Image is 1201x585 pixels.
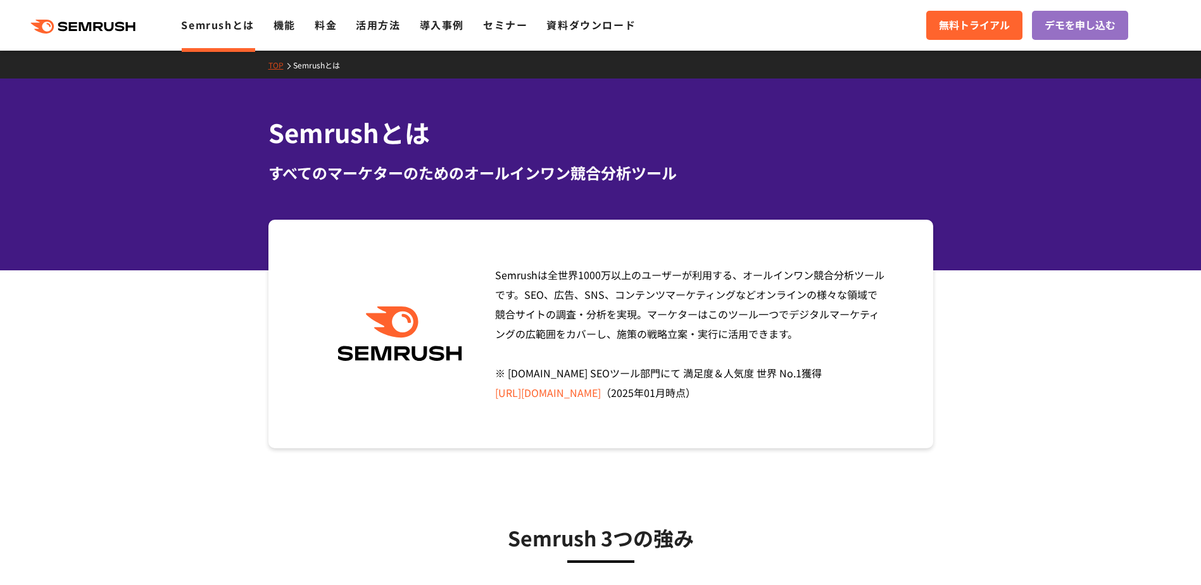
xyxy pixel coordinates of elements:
[331,306,468,362] img: Semrush
[268,161,933,184] div: すべてのマーケターのためのオールインワン競合分析ツール
[1045,17,1116,34] span: デモを申し込む
[495,267,884,400] span: Semrushは全世界1000万以上のユーザーが利用する、オールインワン競合分析ツールです。SEO、広告、SNS、コンテンツマーケティングなどオンラインの様々な領域で競合サイトの調査・分析を実現...
[1032,11,1128,40] a: デモを申し込む
[483,17,527,32] a: セミナー
[926,11,1022,40] a: 無料トライアル
[356,17,400,32] a: 活用方法
[939,17,1010,34] span: 無料トライアル
[420,17,464,32] a: 導入事例
[546,17,636,32] a: 資料ダウンロード
[495,385,601,400] a: [URL][DOMAIN_NAME]
[268,114,933,151] h1: Semrushとは
[315,17,337,32] a: 料金
[274,17,296,32] a: 機能
[181,17,254,32] a: Semrushとは
[293,60,349,70] a: Semrushとは
[300,522,902,553] h3: Semrush 3つの強み
[268,60,293,70] a: TOP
